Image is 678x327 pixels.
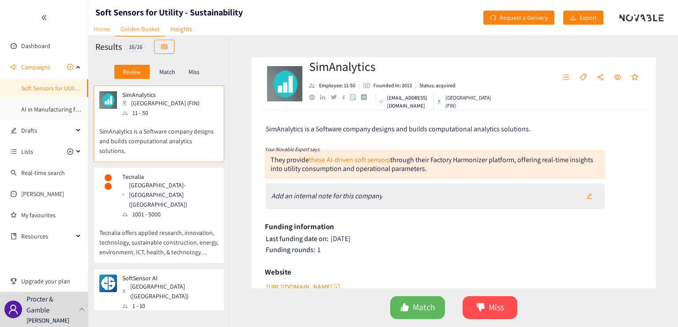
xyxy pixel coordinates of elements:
span: tag [580,74,587,82]
span: Request a Delivery [500,13,548,22]
li: Status [416,82,456,89]
span: Campaigns [21,58,50,76]
span: like [400,303,409,313]
span: SimAnalytics is a Software company designs and builds computational analytics solutions. [266,124,531,134]
div: [GEOGRAPHIC_DATA] (FIN) [122,98,205,108]
div: [GEOGRAPHIC_DATA]-[GEOGRAPHIC_DATA] ([GEOGRAPHIC_DATA]) [122,180,218,209]
p: Review [123,68,141,75]
div: [GEOGRAPHIC_DATA] ([GEOGRAPHIC_DATA]) [122,282,218,301]
p: Match [159,68,175,75]
img: Snapshot of the company's website [99,275,117,292]
p: Tecnalia offers applied research, innovation, technology, sustainable construction, energy, envir... [99,219,218,257]
a: website [309,94,320,100]
a: twitter [331,95,342,99]
p: Status: acquired [419,82,456,89]
span: user [8,304,19,315]
a: Soft Sensors for Utility - Sustainability [21,84,119,92]
p: SimAnalytics [122,91,200,98]
p: Tecnalia [122,173,212,180]
button: edit [580,189,599,203]
h2: Results [95,41,122,53]
span: Resources [21,227,73,245]
a: Golden Basket [115,22,165,37]
span: unordered-list [11,149,17,155]
span: Miss [489,301,504,314]
a: [PERSON_NAME] [21,190,64,198]
a: Insights [165,22,197,36]
p: SoftSensor AI [122,275,212,282]
button: dislikeMiss [463,296,517,319]
div: They provide through their Factory Harmonizer platform, offering real-time insights into utility ... [271,155,593,173]
span: dislike [476,303,485,313]
button: table [154,40,174,54]
div: 1 - 10 [122,301,218,311]
span: trophy [11,278,17,284]
a: AI in Manufacturing for Utilities [21,105,102,113]
span: Lists [21,143,33,160]
p: Founded in: 2013 [373,82,412,89]
span: plus-circle [67,149,73,155]
span: Upgrade your plan [21,272,81,290]
span: edit [586,193,592,200]
p: Employee: 11-50 [319,82,355,89]
a: My favourites [21,206,81,224]
button: redoRequest a Delivery [483,11,554,25]
a: Real-time search [21,169,65,177]
button: unordered-list [558,71,574,85]
button: [URL][DOMAIN_NAME] [266,280,341,294]
a: facebook [342,95,350,100]
div: 1001 - 5000 [122,209,218,219]
li: Employees [309,82,359,89]
h6: Website [265,265,291,279]
div: [GEOGRAPHIC_DATA] (FIN) [437,94,492,110]
span: share-alt [597,74,604,82]
i: Add an internal note for this company [271,191,382,201]
button: eye [610,71,625,85]
p: [PERSON_NAME] [26,316,69,325]
span: plus-circle [67,64,73,70]
h6: Funding information [265,220,334,233]
span: redo [490,15,496,22]
div: 16 / 16 [126,41,145,52]
span: unordered-list [562,74,569,82]
h1: Soft Sensors for Utility - Sustainability [95,6,243,19]
span: table [161,44,167,51]
li: Founded in year [359,82,416,89]
div: 1 [266,245,643,254]
iframe: Chat Widget [634,285,678,327]
span: star [631,74,638,82]
span: sound [11,64,17,70]
h2: SimAnalytics [309,58,487,75]
span: eye [614,74,621,82]
button: tag [575,71,591,85]
img: Snapshot of the company's website [99,91,117,109]
span: Match [413,301,435,314]
a: crunchbase [361,94,372,100]
p: Miss [188,68,200,75]
span: Drafts [21,122,73,139]
p: SimAnalytics is a Software company designs and builds computational analytics solutions. [99,118,218,156]
button: star [627,71,643,85]
span: Export [580,13,597,22]
span: Last funding date on: [266,234,328,243]
i: Your Novable Expert says [265,146,320,152]
button: likeMatch [390,296,445,319]
img: Company Logo [267,66,302,101]
img: Snapshot of the company's website [99,173,117,191]
a: google maps [350,94,361,100]
span: book [11,233,17,239]
div: 11 - 50 [122,108,205,118]
span: Funding rounds: [266,245,315,254]
span: download [570,15,576,22]
a: linkedin [320,95,331,100]
span: edit [11,127,17,134]
a: Home [88,22,115,36]
a: Dashboard [21,42,50,50]
span: double-left [41,15,47,21]
span: [URL][DOMAIN_NAME] [266,282,332,293]
button: share-alt [592,71,608,85]
p: [EMAIL_ADDRESS][DOMAIN_NAME] [387,94,430,110]
div: [DATE] [266,234,643,243]
a: these AI-driven soft sensors [309,155,390,164]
